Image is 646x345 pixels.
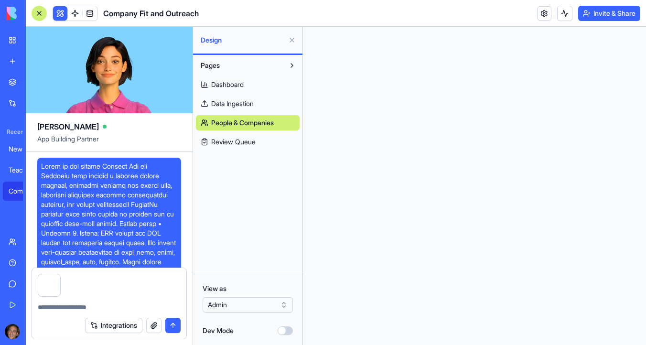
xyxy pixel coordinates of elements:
img: logo [7,7,66,20]
span: App Building Partner [37,134,181,151]
a: Review Queue [196,134,300,150]
button: Integrations [85,318,142,333]
label: View as [203,284,293,293]
a: Teacher Hours Management Portal [3,161,41,180]
div: Company Fit and Outreach [9,186,35,196]
span: [PERSON_NAME] [37,121,99,132]
span: Data Ingestion [211,99,254,108]
span: Design [201,35,284,45]
div: New App [9,144,35,154]
span: Pages [201,61,220,70]
span: Company Fit and Outreach [103,8,199,19]
a: Company Fit and Outreach [3,182,41,201]
button: Invite & Share [578,6,640,21]
label: Dev Mode [203,326,234,335]
span: Review Queue [211,137,256,147]
span: People & Companies [211,118,274,128]
a: Dashboard [196,77,300,92]
button: Pages [196,58,284,73]
span: Dashboard [211,80,244,89]
span: Recent [3,128,23,136]
a: People & Companies [196,115,300,130]
a: Data Ingestion [196,96,300,111]
div: Teacher Hours Management Portal [9,165,35,175]
img: ACg8ocKwlY-G7EnJG7p3bnYwdp_RyFFHyn9MlwQjYsG_56ZlydI1TXjL_Q=s96-c [5,324,20,339]
a: New App [3,140,41,159]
